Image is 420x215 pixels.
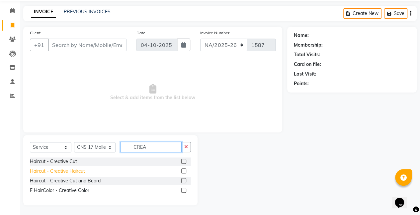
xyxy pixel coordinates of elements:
[294,32,309,39] div: Name:
[30,158,77,165] div: Haircut - Creative Cut
[30,177,101,184] div: Haircut - Creative Cut and Beard
[384,8,407,19] button: Save
[343,8,381,19] button: Create New
[294,80,309,87] div: Points:
[294,51,320,58] div: Total Visits:
[48,39,126,51] input: Search by Name/Mobile/Email/Code
[30,59,276,126] span: Select & add items from the list below
[294,61,321,68] div: Card on file:
[64,9,111,15] a: PREVIOUS INVOICES
[200,30,229,36] label: Invoice Number
[30,30,41,36] label: Client
[392,188,413,208] iframe: chat widget
[136,30,145,36] label: Date
[294,71,316,78] div: Last Visit:
[121,142,182,152] input: Search or Scan
[31,6,56,18] a: INVOICE
[30,39,48,51] button: +91
[30,168,85,175] div: Haircut - Creative Haircut
[294,42,323,49] div: Membership:
[30,187,89,194] div: F HairColor - Creative Color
